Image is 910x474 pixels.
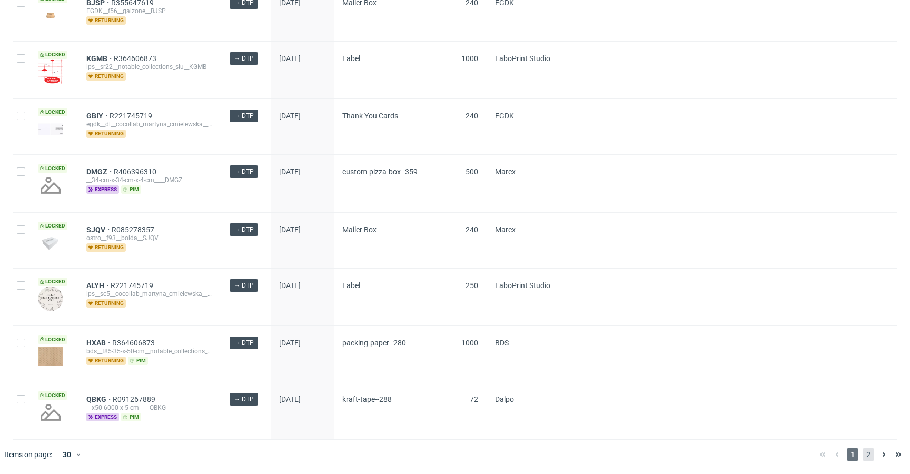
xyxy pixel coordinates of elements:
a: DMGZ [86,167,114,176]
a: R221745719 [111,281,155,290]
span: returning [86,243,126,252]
div: ostro__f93__bolda__SJQV [86,234,213,242]
span: EGDK [495,112,514,120]
span: Locked [38,222,67,230]
img: version_two_editor_design [38,286,63,311]
span: [DATE] [279,339,301,347]
span: Dalpo [495,395,514,403]
span: packing-paper--280 [342,339,406,347]
span: [DATE] [279,395,301,403]
span: 72 [470,395,478,403]
div: egdk__dl__cocollab_martyna_cmielewska__GBIY [86,120,213,129]
span: custom-pizza-box--359 [342,167,418,176]
img: no_design.png [38,400,63,425]
span: kraft-tape--288 [342,395,392,403]
span: → DTP [234,338,254,348]
span: 250 [466,281,478,290]
span: [DATE] [279,281,301,290]
span: Marex [495,225,516,234]
span: Label [342,281,360,290]
span: → DTP [234,54,254,63]
span: [DATE] [279,167,301,176]
span: Locked [38,164,67,173]
a: R406396310 [114,167,159,176]
span: LaboPrint Studio [495,281,550,290]
span: LaboPrint Studio [495,54,550,63]
span: returning [86,16,126,25]
a: HXAB [86,339,112,347]
span: Items on page: [4,449,52,460]
span: → DTP [234,111,254,121]
span: 1 [847,448,858,461]
div: EGDK__f56__galzone__BJSP [86,7,213,15]
span: [DATE] [279,225,301,234]
a: KGMB [86,54,114,63]
img: version_two_editor_data [38,347,63,366]
span: pim [121,185,141,194]
span: returning [86,72,126,81]
span: 1000 [461,339,478,347]
div: lps__sr22__notable_collections_slu__KGMB [86,63,213,71]
span: 240 [466,112,478,120]
img: no_design.png [38,173,63,198]
span: express [86,413,119,421]
a: R364606873 [114,54,159,63]
img: data [38,236,63,250]
div: lps__sc5__cocollab_martyna_cmielewska__ALYH [86,290,213,298]
img: data [38,59,63,84]
span: pim [128,357,148,365]
div: 30 [56,447,75,462]
a: R364606873 [112,339,157,347]
span: Locked [38,335,67,344]
span: 1000 [461,54,478,63]
span: returning [86,357,126,365]
div: __x50-6000-x-5-cm____QBKG [86,403,213,412]
span: Locked [38,278,67,286]
span: 500 [466,167,478,176]
span: Locked [38,51,67,59]
span: → DTP [234,225,254,234]
a: QBKG [86,395,113,403]
span: Locked [38,391,67,400]
span: Thank You Cards [342,112,398,120]
div: __34-cm-x-34-cm-x-4-cm____DMGZ [86,176,213,184]
a: SJQV [86,225,112,234]
span: [DATE] [279,54,301,63]
span: Mailer Box [342,225,377,234]
div: bds__t85-35-x-50-cm__notable_collections_slu__HXAB [86,347,213,355]
a: GBIY [86,112,110,120]
span: express [86,185,119,194]
span: → DTP [234,281,254,290]
span: Label [342,54,360,63]
a: ALYH [86,281,111,290]
img: version_two_editor_design [38,123,63,135]
span: returning [86,299,126,308]
span: → DTP [234,394,254,404]
span: Marex [495,167,516,176]
span: Locked [38,108,67,116]
span: → DTP [234,167,254,176]
span: pim [121,413,141,421]
span: 2 [863,448,874,461]
span: returning [86,130,126,138]
a: R221745719 [110,112,154,120]
span: [DATE] [279,112,301,120]
span: BDS [495,339,509,347]
span: 240 [466,225,478,234]
a: R091267889 [113,395,157,403]
a: R085278357 [112,225,156,234]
